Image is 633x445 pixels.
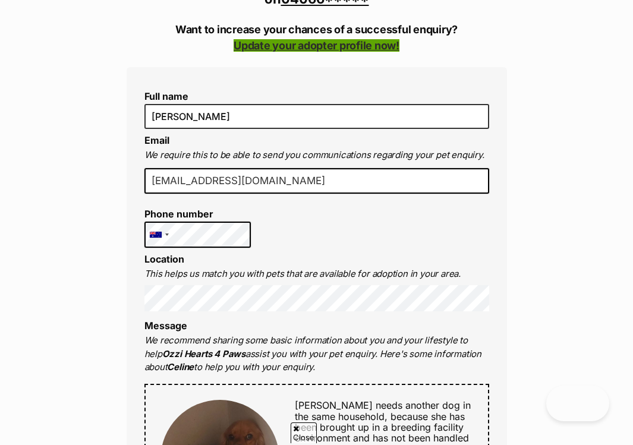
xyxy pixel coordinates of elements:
label: Phone number [144,209,251,219]
input: E.g. Jimmy Chew [144,104,489,129]
span: Close [291,422,317,443]
iframe: Help Scout Beacon - Open [546,386,609,421]
a: Update your adopter profile now! [234,39,399,52]
p: We require this to be able to send you communications regarding your pet enquiry. [144,149,489,162]
p: This helps us match you with pets that are available for adoption in your area. [144,267,489,281]
label: Location [144,253,184,265]
strong: Celine [167,361,194,373]
label: Email [144,134,169,146]
label: Message [144,320,187,332]
div: Australia: +61 [145,222,172,247]
p: Want to increase your chances of a successful enquiry? [127,21,507,53]
p: We recommend sharing some basic information about you and your lifestyle to help assist you with ... [144,334,489,374]
label: Full name [144,91,489,102]
strong: Ozzi Hearts 4 Paws [162,348,245,359]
